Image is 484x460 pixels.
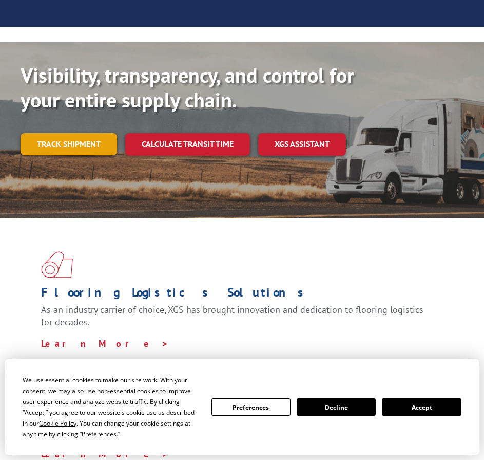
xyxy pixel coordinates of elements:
button: Accept [382,398,461,416]
img: xgs-icon-total-supply-chain-intelligence-red [41,251,73,278]
a: Track shipment [21,133,117,155]
a: Calculate transit time [125,133,250,155]
button: Preferences [211,398,291,416]
span: Cookie Policy [39,419,76,428]
span: As an industry carrier of choice, XGS has brought innovation and dedication to flooring logistics... [41,304,423,328]
h1: Flooring Logistics Solutions [41,286,435,304]
button: Decline [297,398,376,416]
span: Preferences [82,430,117,438]
b: Visibility, transparency, and control for your entire supply chain. [21,62,354,113]
div: We use essential cookies to make our site work. With your consent, we may also use non-essential ... [23,375,199,439]
a: XGS ASSISTANT [258,133,346,155]
div: Cookie Consent Prompt [5,359,479,455]
a: Learn More > [41,338,169,349]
